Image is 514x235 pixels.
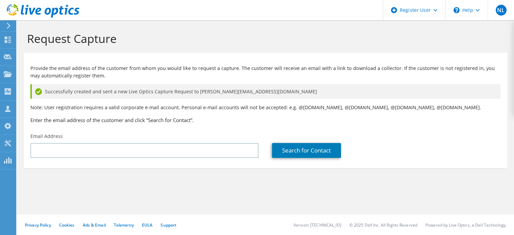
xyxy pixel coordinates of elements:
[45,88,317,95] span: Successfully created and sent a new Live Optics Capture Request to [PERSON_NAME][EMAIL_ADDRESS][D...
[349,222,417,228] li: © 2025 Dell Inc. All Rights Reserved
[25,222,51,228] a: Privacy Policy
[30,104,500,111] p: Note: User registration requires a valid corporate e-mail account. Personal e-mail accounts will ...
[272,143,341,158] a: Search for Contact
[142,222,152,228] a: EULA
[30,65,500,79] p: Provide the email address of the customer from whom you would like to request a capture. The cust...
[59,222,75,228] a: Cookies
[161,222,176,228] a: Support
[294,222,341,228] li: Version: [TECHNICAL_ID]
[27,31,500,46] h1: Request Capture
[30,133,63,140] label: Email Address
[114,222,134,228] a: Telemetry
[454,7,460,13] svg: \n
[425,222,506,228] li: Powered by Live Optics, a Dell Technology
[83,222,106,228] a: Ads & Email
[30,116,500,124] h3: Enter the email address of the customer and click “Search for Contact”.
[496,5,507,16] span: NL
